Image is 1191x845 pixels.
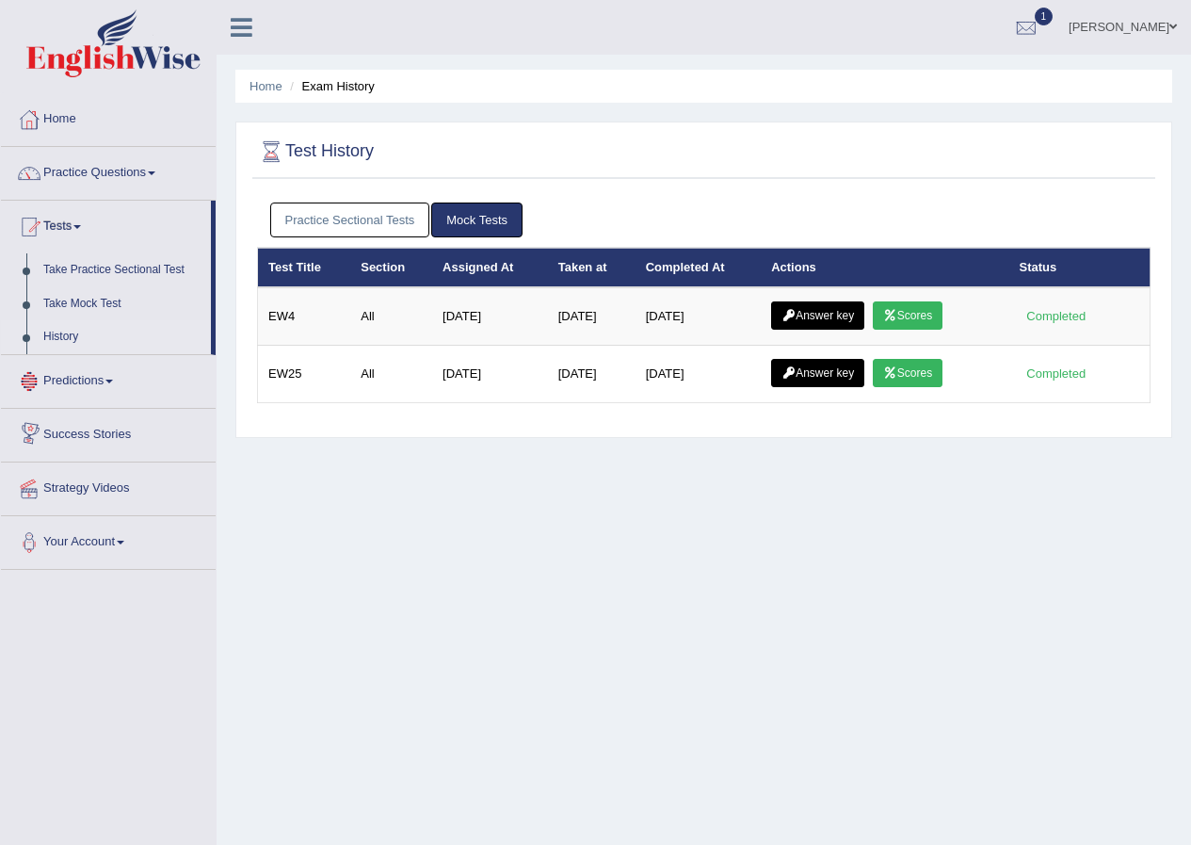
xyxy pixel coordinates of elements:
[432,346,548,403] td: [DATE]
[432,248,548,287] th: Assigned At
[350,287,432,346] td: All
[35,320,211,354] a: History
[257,138,374,166] h2: Test History
[1,93,216,140] a: Home
[1020,306,1093,326] div: Completed
[636,248,762,287] th: Completed At
[1,201,211,248] a: Tests
[1,355,216,402] a: Predictions
[1,463,216,510] a: Strategy Videos
[350,248,432,287] th: Section
[1,516,216,563] a: Your Account
[35,253,211,287] a: Take Practice Sectional Test
[1,147,216,194] a: Practice Questions
[270,203,430,237] a: Practice Sectional Tests
[285,77,375,95] li: Exam History
[258,248,351,287] th: Test Title
[771,359,864,387] a: Answer key
[873,359,942,387] a: Scores
[548,248,636,287] th: Taken at
[548,346,636,403] td: [DATE]
[431,203,523,237] a: Mock Tests
[1035,8,1054,25] span: 1
[432,287,548,346] td: [DATE]
[1009,248,1151,287] th: Status
[771,301,864,330] a: Answer key
[873,301,942,330] a: Scores
[258,287,351,346] td: EW4
[548,287,636,346] td: [DATE]
[636,346,762,403] td: [DATE]
[249,79,282,93] a: Home
[35,287,211,321] a: Take Mock Test
[636,287,762,346] td: [DATE]
[1,409,216,456] a: Success Stories
[761,248,1008,287] th: Actions
[258,346,351,403] td: EW25
[350,346,432,403] td: All
[1020,364,1093,383] div: Completed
